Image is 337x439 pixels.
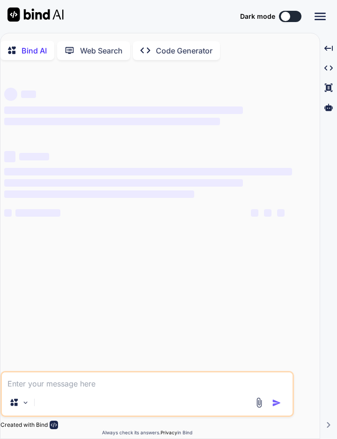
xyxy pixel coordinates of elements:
span: ‌ [251,209,258,217]
span: ‌ [21,91,36,98]
span: ‌ [4,190,194,198]
img: icon [272,398,281,408]
span: ‌ [4,118,220,125]
span: Privacy [161,430,177,435]
span: ‌ [4,88,17,101]
img: Bind AI [7,8,64,22]
span: ‌ [264,209,271,217]
p: Always check its answers. in Bind [0,429,294,436]
img: Pick Models [22,399,29,407]
span: ‌ [277,209,285,217]
span: ‌ [4,151,15,162]
p: Code Generator [156,45,212,56]
img: bind-logo [50,421,58,429]
p: Web Search [80,45,123,56]
span: ‌ [4,106,243,114]
span: ‌ [19,153,49,160]
span: Dark mode [240,12,275,21]
span: ‌ [4,179,243,187]
span: ‌ [15,209,60,217]
span: ‌ [4,168,292,175]
p: Created with Bind [0,421,48,429]
img: attachment [254,397,264,408]
span: ‌ [4,209,12,217]
p: Bind AI [22,45,47,56]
